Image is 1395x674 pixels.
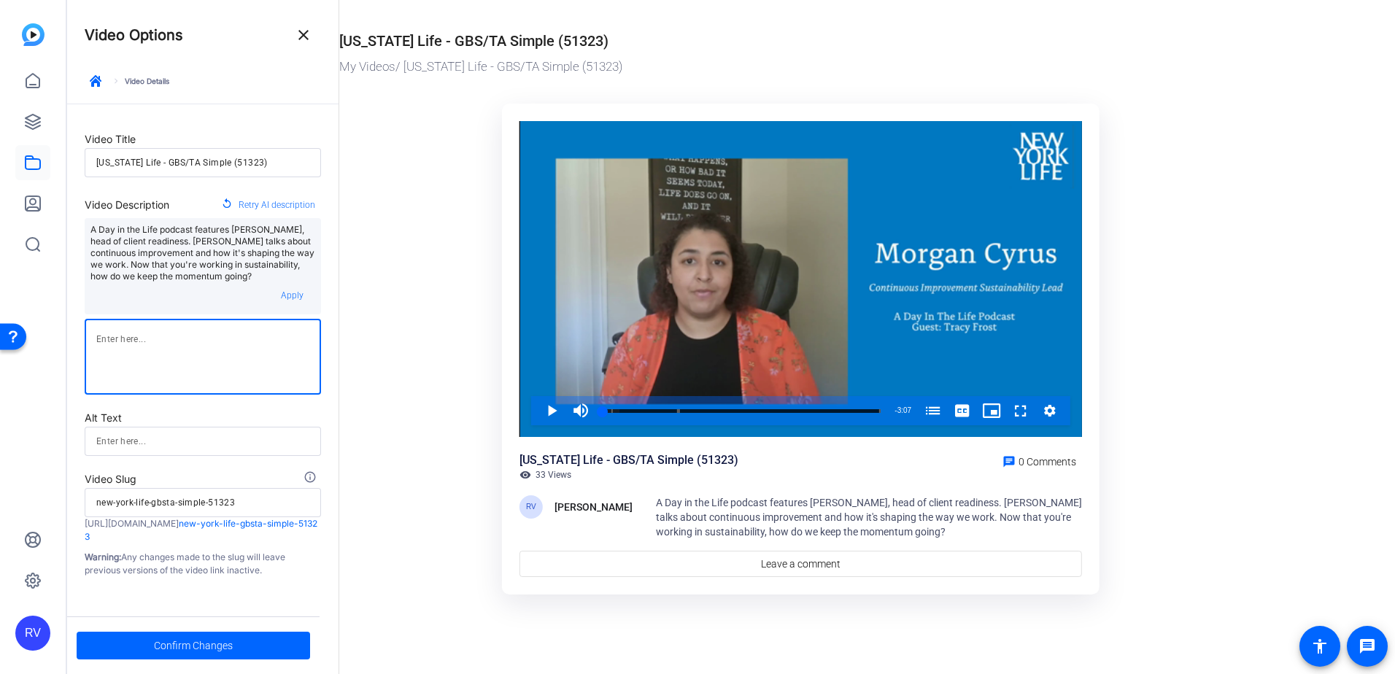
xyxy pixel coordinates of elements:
[603,409,881,413] div: Progress Bar
[22,23,45,46] img: blue-gradient.svg
[221,198,233,212] mat-icon: replay
[519,469,531,481] mat-icon: visibility
[154,632,233,659] span: Confirm Changes
[761,557,841,572] span: Leave a comment
[96,494,309,511] input: Enter here...
[1002,455,1016,468] mat-icon: chat
[85,518,179,529] span: [URL][DOMAIN_NAME]
[96,433,309,450] input: Enter here...
[536,469,571,481] span: 33 Views
[897,406,911,414] span: 3:07
[304,470,321,488] mat-icon: info_outline
[1359,638,1376,655] mat-icon: message
[997,452,1082,469] a: 0 Comments
[1311,638,1329,655] mat-icon: accessibility
[15,616,50,651] div: RV
[85,409,321,427] div: Alt Text
[919,396,948,425] button: Chapters
[339,59,395,74] a: My Videos
[519,121,1082,438] div: Video Player
[519,452,738,469] div: [US_STATE] Life - GBS/TA Simple (51323)
[96,154,309,171] input: Enter here...
[90,224,315,282] p: A Day in the Life podcast features [PERSON_NAME], head of client readiness. [PERSON_NAME] talks a...
[339,30,608,52] div: [US_STATE] Life - GBS/TA Simple (51323)
[85,131,321,148] div: Video Title
[215,192,321,218] button: Retry AI description
[85,473,136,485] span: Video Slug
[519,551,1082,577] a: Leave a comment
[1006,396,1035,425] button: Fullscreen
[977,396,1006,425] button: Picture-in-Picture
[566,396,595,425] button: Mute
[519,495,543,519] div: RV
[656,497,1082,538] span: A Day in the Life podcast features [PERSON_NAME], head of client readiness. [PERSON_NAME] talks a...
[85,518,317,542] span: new-york-life-gbsta-simple-51323
[239,195,315,214] span: Retry AI description
[85,551,321,577] p: Any changes made to the slug will leave previous versions of the video link inactive.
[339,58,1255,77] div: / [US_STATE] Life - GBS/TA Simple (51323)
[268,282,315,309] button: Apply
[77,632,310,659] button: Confirm Changes
[554,498,633,516] div: [PERSON_NAME]
[948,396,977,425] button: Captions
[85,26,183,44] h4: Video Options
[85,196,169,214] div: Video Description
[281,290,304,301] span: Apply
[85,551,121,562] strong: Warning:
[537,396,566,425] button: Play
[1019,456,1076,468] span: 0 Comments
[894,406,897,414] span: -
[295,26,312,44] mat-icon: close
